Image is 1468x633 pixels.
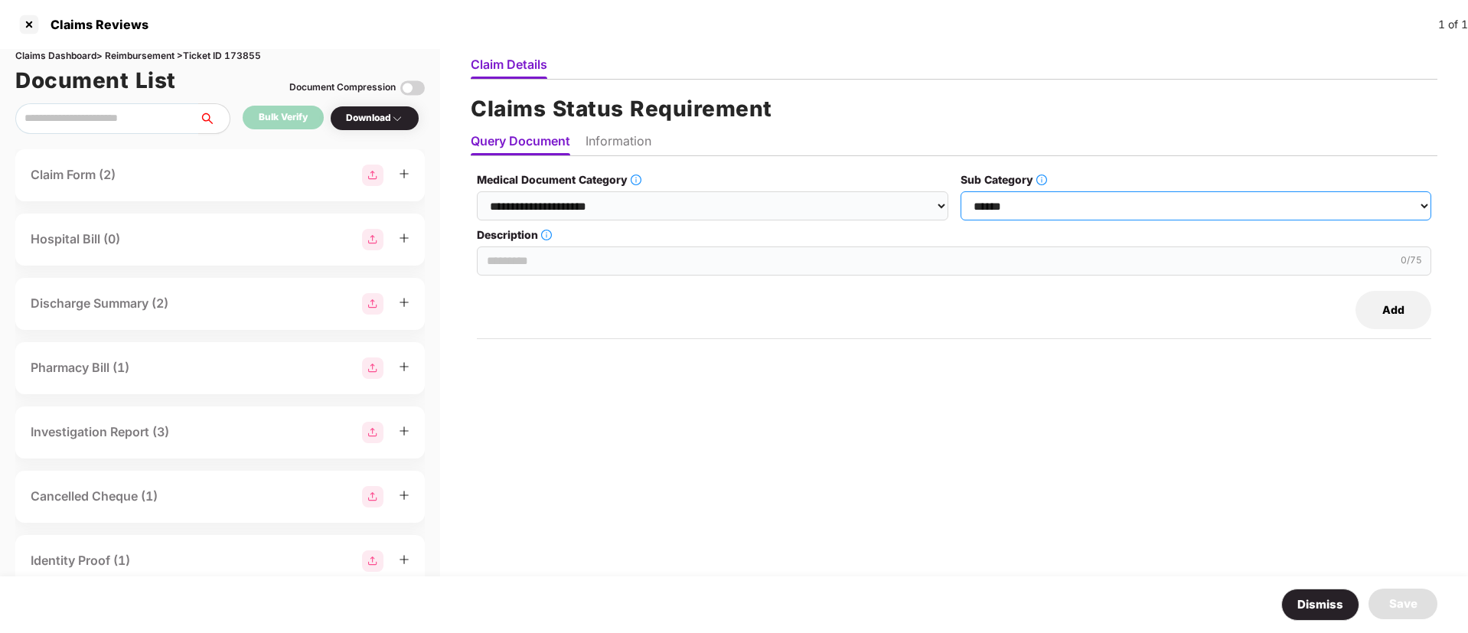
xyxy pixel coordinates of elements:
[1355,291,1431,329] button: Add
[259,110,308,125] div: Bulk Verify
[362,229,383,250] img: svg+xml;base64,PHN2ZyBpZD0iR3JvdXBfMjg4MTMiIGRhdGEtbmFtZT0iR3JvdXAgMjg4MTMiIHhtbG5zPSJodHRwOi8vd3...
[31,423,169,442] div: Investigation Report (3)
[471,92,1437,126] h1: Claims Status Requirement
[391,113,403,125] img: svg+xml;base64,PHN2ZyBpZD0iRHJvcGRvd24tMzJ4MzIiIHhtbG5zPSJodHRwOi8vd3d3LnczLm9yZy8yMDAwL3N2ZyIgd2...
[15,49,425,64] div: Claims Dashboard > Reimbursement > Ticket ID 173855
[31,487,158,506] div: Cancelled Cheque (1)
[41,17,148,32] div: Claims Reviews
[31,230,120,249] div: Hospital Bill (0)
[1281,589,1359,621] button: Dismiss
[399,361,409,372] span: plus
[198,103,230,134] button: search
[31,358,129,377] div: Pharmacy Bill (1)
[362,165,383,186] img: svg+xml;base64,PHN2ZyBpZD0iR3JvdXBfMjg4MTMiIGRhdGEtbmFtZT0iR3JvdXAgMjg4MTMiIHhtbG5zPSJodHRwOi8vd3...
[471,133,570,155] li: Query Document
[399,426,409,436] span: plus
[31,551,130,570] div: Identity Proof (1)
[961,171,1431,188] label: Sub Category
[1438,16,1468,33] div: 1 of 1
[399,490,409,501] span: plus
[399,554,409,565] span: plus
[31,165,116,184] div: Claim Form (2)
[362,422,383,443] img: svg+xml;base64,PHN2ZyBpZD0iR3JvdXBfMjg4MTMiIGRhdGEtbmFtZT0iR3JvdXAgMjg4MTMiIHhtbG5zPSJodHRwOi8vd3...
[362,486,383,507] img: svg+xml;base64,PHN2ZyBpZD0iR3JvdXBfMjg4MTMiIGRhdGEtbmFtZT0iR3JvdXAgMjg4MTMiIHhtbG5zPSJodHRwOi8vd3...
[631,175,641,185] span: info-circle
[289,80,396,95] div: Document Compression
[586,133,651,155] li: Information
[541,230,552,240] span: info-circle
[362,293,383,315] img: svg+xml;base64,PHN2ZyBpZD0iR3JvdXBfMjg4MTMiIGRhdGEtbmFtZT0iR3JvdXAgMjg4MTMiIHhtbG5zPSJodHRwOi8vd3...
[31,294,168,313] div: Discharge Summary (2)
[399,168,409,179] span: plus
[399,297,409,308] span: plus
[362,357,383,379] img: svg+xml;base64,PHN2ZyBpZD0iR3JvdXBfMjg4MTMiIGRhdGEtbmFtZT0iR3JvdXAgMjg4MTMiIHhtbG5zPSJodHRwOi8vd3...
[399,233,409,243] span: plus
[362,550,383,572] img: svg+xml;base64,PHN2ZyBpZD0iR3JvdXBfMjg4MTMiIGRhdGEtbmFtZT0iR3JvdXAgMjg4MTMiIHhtbG5zPSJodHRwOi8vd3...
[15,64,176,97] h1: Document List
[346,111,403,126] div: Download
[1389,595,1417,613] div: Save
[477,227,1431,243] label: Description
[400,76,425,100] img: svg+xml;base64,PHN2ZyBpZD0iVG9nZ2xlLTMyeDMyIiB4bWxucz0iaHR0cDovL3d3dy53My5vcmcvMjAwMC9zdmciIHdpZH...
[477,171,948,188] label: Medical Document Category
[198,113,230,125] span: search
[1036,175,1047,185] span: info-circle
[471,57,547,79] li: Claim Details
